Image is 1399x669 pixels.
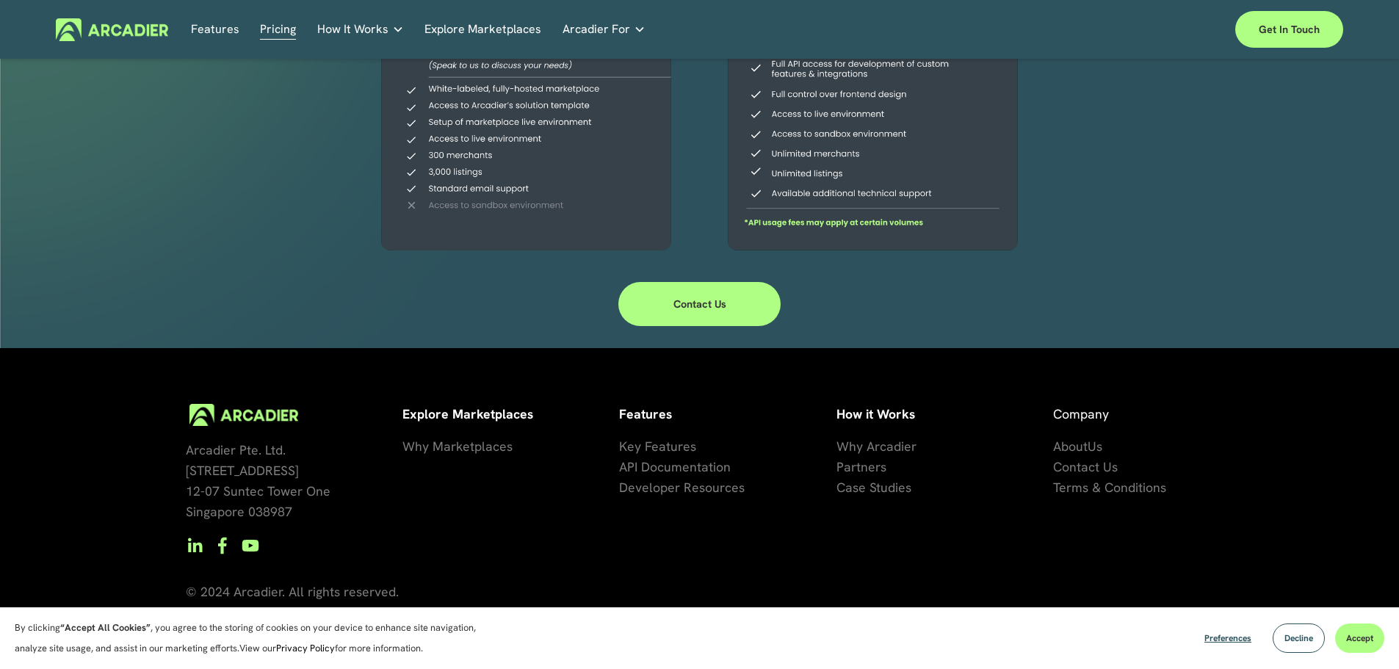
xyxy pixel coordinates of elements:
[836,477,853,498] a: Ca
[1193,623,1262,653] button: Preferences
[317,19,388,40] span: How It Works
[260,18,296,41] a: Pricing
[1053,458,1118,475] span: Contact Us
[1284,632,1313,644] span: Decline
[424,18,541,41] a: Explore Marketplaces
[242,537,259,554] a: YouTube
[214,537,231,554] a: Facebook
[836,479,853,496] span: Ca
[56,18,168,41] img: Arcadier
[563,18,646,41] a: folder dropdown
[853,477,911,498] a: se Studies
[1053,438,1088,455] span: About
[1326,599,1399,669] iframe: Chat Widget
[619,457,731,477] a: API Documentation
[619,438,696,455] span: Key Features
[836,458,844,475] span: P
[853,479,911,496] span: se Studies
[1235,11,1343,48] a: Get in touch
[402,405,533,422] strong: Explore Marketplaces
[619,477,745,498] a: Developer Resources
[836,436,917,457] a: Why Arcadier
[402,438,513,455] span: Why Marketplaces
[186,441,330,520] span: Arcadier Pte. Ltd. [STREET_ADDRESS] 12-07 Suntec Tower One Singapore 038987
[402,436,513,457] a: Why Marketplaces
[186,537,203,554] a: LinkedIn
[1273,623,1325,653] button: Decline
[1088,438,1102,455] span: Us
[618,282,781,326] a: Contact Us
[317,18,404,41] a: folder dropdown
[836,457,844,477] a: P
[836,438,917,455] span: Why Arcadier
[60,621,151,634] strong: “Accept All Cookies”
[1053,477,1166,498] a: Terms & Conditions
[563,19,630,40] span: Arcadier For
[1204,632,1251,644] span: Preferences
[619,479,745,496] span: Developer Resources
[191,18,239,41] a: Features
[1053,436,1088,457] a: About
[619,436,696,457] a: Key Features
[1053,479,1166,496] span: Terms & Conditions
[836,405,915,422] strong: How it Works
[1053,457,1118,477] a: Contact Us
[276,642,335,654] a: Privacy Policy
[619,405,672,422] strong: Features
[15,618,492,659] p: By clicking , you agree to the storing of cookies on your device to enhance site navigation, anal...
[844,458,886,475] span: artners
[1053,405,1109,422] span: Company
[844,457,886,477] a: artners
[619,458,731,475] span: API Documentation
[186,583,399,600] span: © 2024 Arcadier. All rights reserved.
